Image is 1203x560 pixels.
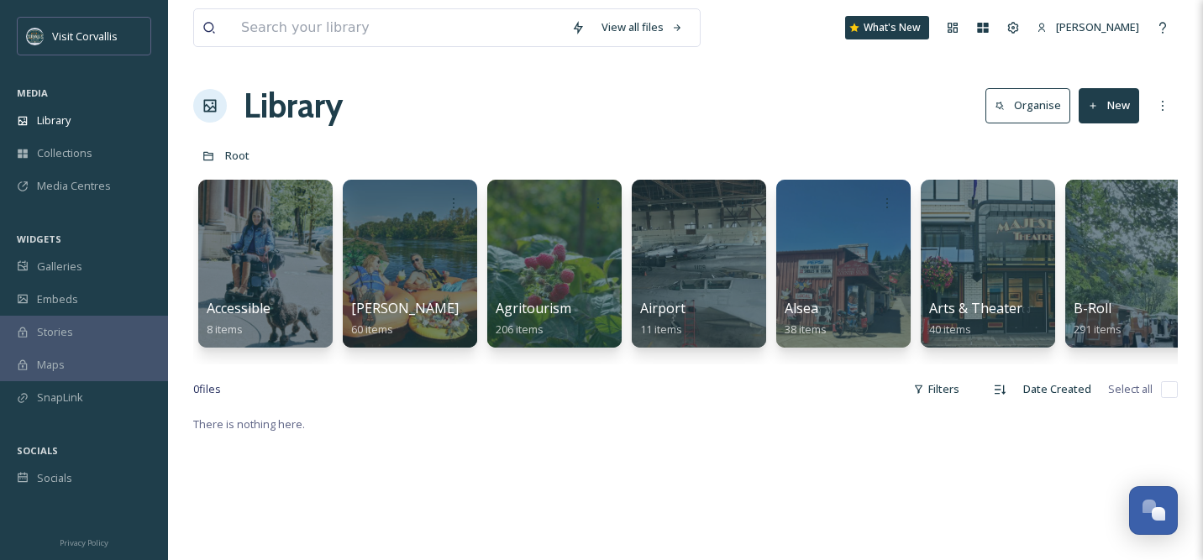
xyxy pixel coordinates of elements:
span: 38 items [785,322,827,337]
a: Privacy Policy [60,531,108,552]
span: Galleries [37,259,82,275]
span: Stories [37,324,73,340]
span: There is nothing here. [193,416,305,432]
span: 291 items [1074,322,1122,337]
span: 40 items [929,322,971,337]
a: Agritourism206 items [496,301,571,337]
a: View all files [593,11,691,44]
button: New [1079,88,1139,123]
a: Alsea38 items [785,301,827,337]
a: B-Roll291 items [1074,301,1122,337]
span: MEDIA [17,86,48,99]
a: [PERSON_NAME] [1028,11,1148,44]
a: Library [244,81,343,131]
span: [PERSON_NAME] [1056,19,1139,34]
span: Visit Corvallis [52,29,118,44]
a: What's New [845,16,929,39]
span: 206 items [496,322,544,337]
div: Filters [905,373,968,406]
span: 11 items [640,322,682,337]
span: Alsea [785,299,818,317]
a: Root [225,145,250,165]
span: Accessible [207,299,271,317]
a: Airport11 items [640,301,686,337]
span: Maps [37,357,65,373]
span: Select all [1108,381,1153,397]
span: Agritourism [496,299,571,317]
span: Library [37,113,71,128]
a: Arts & Theater40 items [929,301,1022,337]
span: Embeds [37,291,78,307]
a: [PERSON_NAME]60 items [351,301,459,337]
span: WIDGETS [17,233,61,245]
div: Date Created [1015,373,1100,406]
span: Arts & Theater [929,299,1022,317]
span: Privacy Policy [60,537,108,548]
span: Airport [640,299,686,317]
span: 60 items [351,322,393,337]
span: SnapLink [37,390,83,406]
span: 8 items [207,322,243,337]
span: Media Centres [37,178,111,194]
span: SOCIALS [17,444,58,457]
button: Organise [985,88,1070,123]
button: Open Chat [1129,486,1178,535]
img: visit-corvallis-badge-dark-blue-orange%281%29.png [27,28,44,44]
span: Root [225,148,250,163]
a: Accessible8 items [207,301,271,337]
span: 0 file s [193,381,221,397]
input: Search your library [233,9,563,46]
span: Collections [37,145,92,161]
span: Socials [37,470,72,486]
span: B-Roll [1074,299,1111,317]
span: [PERSON_NAME] [351,299,459,317]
